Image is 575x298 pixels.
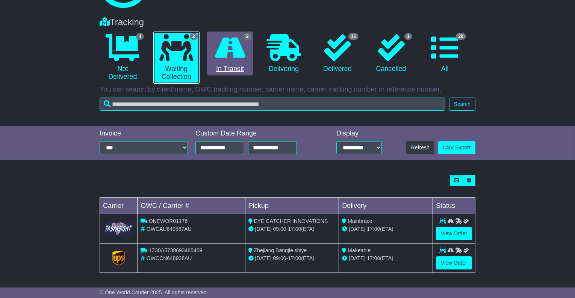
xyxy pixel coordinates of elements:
[245,198,339,214] td: Pickup
[368,32,414,76] a: 1 Cancelled
[149,218,188,224] span: ONEWOR01176
[433,198,475,214] td: Status
[255,226,272,232] span: [DATE]
[254,218,328,224] span: EYE CATCHER INNOVATIONS
[244,33,251,40] span: 2
[100,289,208,295] span: © One World Courier 2025. All rights reserved.
[149,247,202,253] span: 1Z30A5738693485459
[147,255,192,261] span: OWCCN648938AU
[96,17,479,28] div: Tracking
[438,141,475,154] a: CSV Export
[314,32,360,76] a: 15 Delivered
[100,129,188,138] div: Invoice
[100,86,475,94] p: You can search by client name, OWC tracking number, carrier name, carrier tracking number or refe...
[348,218,372,224] span: Mainbrace
[342,254,430,262] div: (ETA)
[153,32,200,84] a: 2 Waiting Collection
[367,226,380,232] span: 17:00
[207,32,253,76] a: 2 In Transit
[342,225,430,233] div: (ETA)
[436,256,472,269] a: View Order
[336,129,382,138] div: Display
[112,251,125,266] img: GetCarrierServiceLogo
[422,32,468,76] a: 20 All
[288,226,301,232] span: 17:00
[248,225,336,233] div: - (ETA)
[138,198,245,214] td: OWC / Carrier #
[190,33,198,40] span: 2
[261,32,307,76] a: Delivering
[288,255,301,261] span: 17:00
[136,33,144,40] span: 4
[349,255,365,261] span: [DATE]
[273,255,286,261] span: 09:00
[348,247,371,253] span: Makeable
[367,255,380,261] span: 17:00
[255,255,272,261] span: [DATE]
[104,221,133,236] img: GetCarrierServiceLogo
[100,198,138,214] td: Carrier
[406,141,434,154] button: Refresh
[100,32,146,84] a: 4 Not Delivered
[348,33,359,40] span: 15
[404,33,412,40] span: 1
[339,198,433,214] td: Delivery
[456,33,466,40] span: 20
[248,254,336,262] div: - (ETA)
[273,226,286,232] span: 09:00
[349,226,365,232] span: [DATE]
[254,247,307,253] span: Zhejiang Bangjie shiye
[449,98,475,111] button: Search
[436,227,472,240] a: View Order
[195,129,316,138] div: Custom Date Range
[147,226,192,232] span: OWCAU649567AU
